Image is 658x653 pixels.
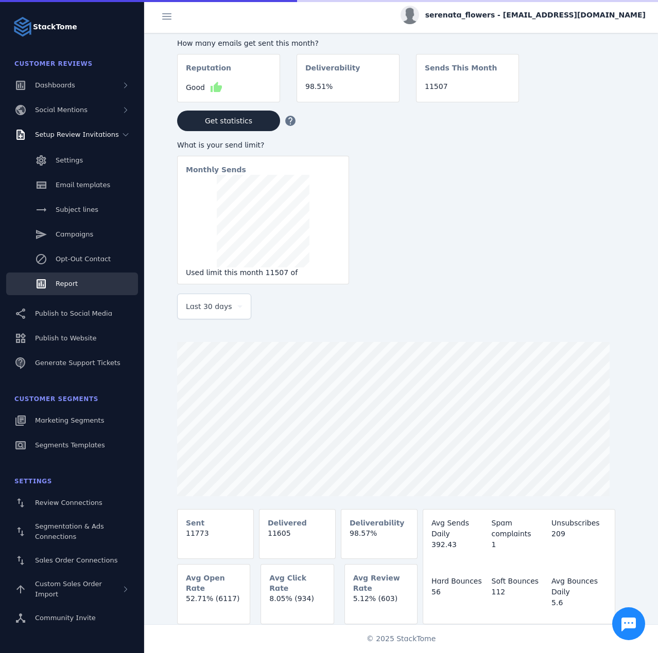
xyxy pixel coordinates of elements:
[35,81,75,89] span: Dashboards
[269,573,325,593] mat-card-subtitle: Avg Click Rate
[14,478,52,485] span: Settings
[6,492,138,514] a: Review Connections
[492,539,547,550] div: 1
[492,518,547,539] div: Spam complaints
[35,441,105,449] span: Segments Templates
[14,60,93,67] span: Customer Reviews
[6,302,138,325] a: Publish to Social Media
[12,16,33,37] img: Logo image
[261,593,333,612] mat-card-content: 8.05% (934)
[35,416,104,424] span: Marketing Segments
[35,522,104,540] span: Segmentation & Ads Connections
[186,267,340,278] div: Used limit this month 11507 of
[6,549,138,572] a: Sales Order Connections
[431,587,487,597] div: 56
[35,580,102,598] span: Custom Sales Order Import
[6,273,138,295] a: Report
[431,539,487,550] div: 392.43
[6,174,138,196] a: Email templates
[177,140,349,151] div: What is your send limit?
[345,593,417,612] mat-card-content: 5.12% (603)
[425,10,646,21] span: serenata_flowers - [EMAIL_ADDRESS][DOMAIN_NAME]
[350,518,405,528] mat-card-subtitle: Deliverability
[401,6,419,24] img: profile.jpg
[186,518,204,528] mat-card-subtitle: Sent
[178,593,250,612] mat-card-content: 52.71% (6117)
[56,181,110,189] span: Email templates
[305,63,360,81] mat-card-subtitle: Deliverability
[56,280,78,287] span: Report
[35,310,112,317] span: Publish to Social Media
[6,248,138,270] a: Opt-Out Contact
[6,516,138,547] a: Segmentation & Ads Connections
[431,518,487,539] div: Avg Sends Daily
[177,111,280,131] button: Get statistics
[401,6,646,24] button: serenata_flowers - [EMAIL_ADDRESS][DOMAIN_NAME]
[210,81,222,94] mat-icon: thumb_up
[6,409,138,432] a: Marketing Segments
[353,573,409,593] mat-card-subtitle: Avg Review Rate
[6,434,138,457] a: Segments Templates
[551,576,607,597] div: Avg Bounces Daily
[177,38,519,49] div: How many emails get sent this month?
[35,334,96,342] span: Publish to Website
[186,300,232,313] span: Last 30 days
[425,63,497,81] mat-card-subtitle: Sends This Month
[14,395,98,403] span: Customer Segments
[35,131,119,138] span: Setup Review Invitations
[186,82,205,93] span: Good
[205,117,252,124] span: Get statistics
[56,230,93,238] span: Campaigns
[268,518,307,528] mat-card-subtitle: Delivered
[56,206,98,213] span: Subject lines
[305,81,391,92] div: 98.51%
[35,106,88,114] span: Social Mentions
[178,528,253,547] mat-card-content: 11773
[35,359,120,367] span: Generate Support Tickets
[6,352,138,374] a: Generate Support Tickets
[35,556,117,564] span: Sales Order Connections
[259,528,335,547] mat-card-content: 11605
[56,255,111,263] span: Opt-Out Contact
[186,165,246,175] mat-card-subtitle: Monthly Sends
[492,576,547,587] div: Soft Bounces
[186,573,241,593] mat-card-subtitle: Avg Open Rate
[551,597,607,608] div: 5.6
[367,633,436,644] span: © 2025 StackTome
[417,81,518,100] mat-card-content: 11507
[341,528,417,547] mat-card-content: 98.57%
[6,607,138,629] a: Community Invite
[6,327,138,350] a: Publish to Website
[6,223,138,246] a: Campaigns
[33,22,77,32] strong: StackTome
[551,518,607,529] div: Unsubscribes
[35,499,102,506] span: Review Connections
[492,587,547,597] div: 112
[56,156,83,164] span: Settings
[35,614,96,622] span: Community Invite
[6,198,138,221] a: Subject lines
[186,63,231,81] mat-card-subtitle: Reputation
[6,149,138,172] a: Settings
[551,529,607,539] div: 209
[431,576,487,587] div: Hard Bounces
